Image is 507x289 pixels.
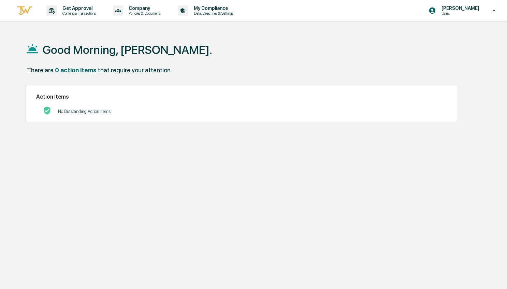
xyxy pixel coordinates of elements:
p: Users [436,11,483,16]
p: Content & Transactions [57,11,99,16]
p: Data, Deadlines & Settings [188,11,237,16]
h2: Action Items [36,93,447,100]
p: Get Approval [57,5,99,11]
p: Policies & Documents [123,11,164,16]
p: No Outstanding Action Items [58,109,111,114]
p: [PERSON_NAME] [436,5,483,11]
img: No Actions logo [43,106,51,115]
div: There are [27,67,54,74]
div: that require your attention. [98,67,172,74]
h1: Good Morning, [PERSON_NAME]. [43,43,212,57]
p: My Compliance [188,5,237,11]
div: 0 action items [55,67,97,74]
p: Company [123,5,164,11]
img: logo [16,5,33,16]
